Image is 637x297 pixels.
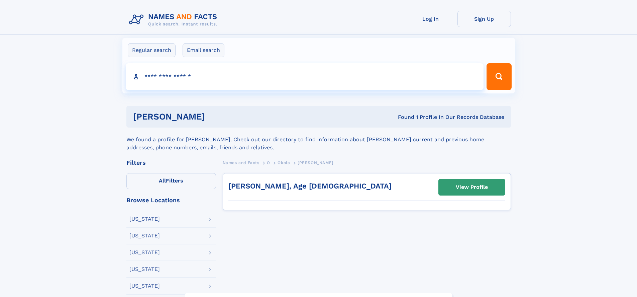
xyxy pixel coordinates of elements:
label: Filters [126,173,216,189]
div: Filters [126,160,216,166]
label: Email search [183,43,224,57]
div: View Profile [456,179,488,195]
div: [US_STATE] [129,250,160,255]
div: [US_STATE] [129,216,160,222]
button: Search Button [487,63,511,90]
span: O [267,160,270,165]
span: [PERSON_NAME] [298,160,333,165]
input: search input [126,63,484,90]
div: We found a profile for [PERSON_NAME]. Check out our directory to find information about [PERSON_N... [126,128,511,152]
span: Okola [278,160,290,165]
a: View Profile [439,179,505,195]
a: Names and Facts [223,158,259,167]
a: Okola [278,158,290,167]
a: [PERSON_NAME], Age [DEMOGRAPHIC_DATA] [228,182,392,190]
img: Logo Names and Facts [126,11,223,29]
div: [US_STATE] [129,267,160,272]
h1: [PERSON_NAME] [133,113,302,121]
div: [US_STATE] [129,233,160,238]
div: Browse Locations [126,197,216,203]
span: All [159,177,166,184]
label: Regular search [128,43,176,57]
a: Sign Up [457,11,511,27]
a: Log In [404,11,457,27]
div: [US_STATE] [129,283,160,289]
div: Found 1 Profile In Our Records Database [301,114,504,121]
a: O [267,158,270,167]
